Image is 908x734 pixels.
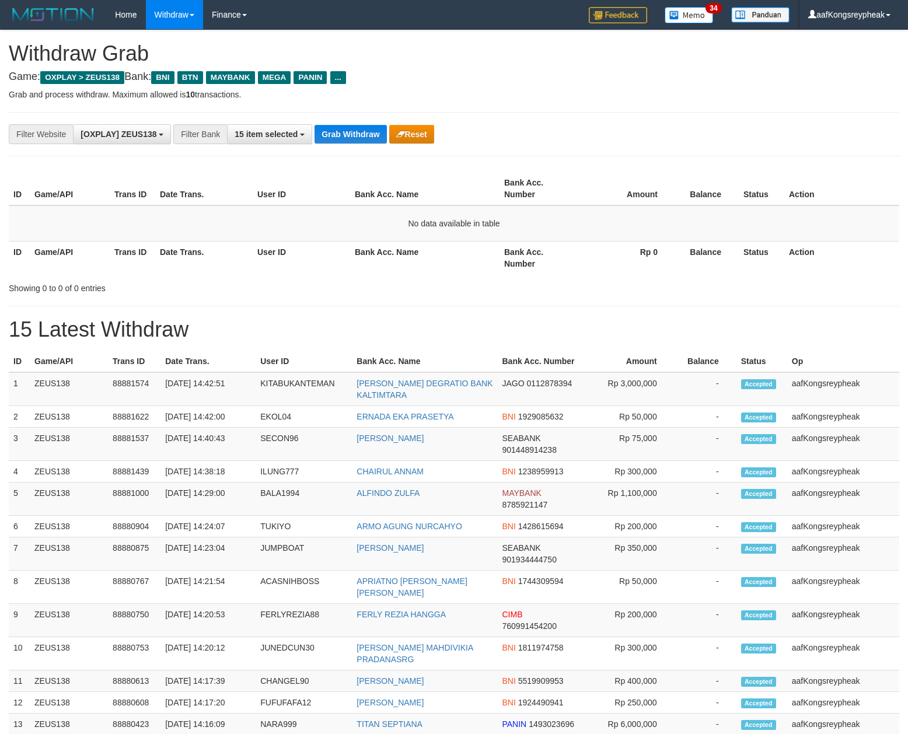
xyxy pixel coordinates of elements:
[502,543,540,553] span: SEABANK
[731,7,790,23] img: panduan.png
[675,406,736,428] td: -
[502,621,556,631] span: Copy 760991454200 to clipboard
[582,692,675,714] td: Rp 250,000
[675,461,736,483] td: -
[155,172,253,205] th: Date Trans.
[160,637,256,670] td: [DATE] 14:20:12
[160,372,256,406] td: [DATE] 14:42:51
[502,412,515,421] span: BNI
[160,516,256,537] td: [DATE] 14:24:07
[9,692,30,714] td: 12
[518,676,564,686] span: Copy 5519909953 to clipboard
[741,577,776,587] span: Accepted
[675,571,736,604] td: -
[739,241,784,274] th: Status
[675,351,736,372] th: Balance
[787,461,899,483] td: aafKongsreypheak
[706,3,721,13] span: 34
[9,89,899,100] p: Grab and process withdraw. Maximum allowed is transactions.
[30,516,108,537] td: ZEUS138
[30,351,108,372] th: Game/API
[173,124,227,144] div: Filter Bank
[739,172,784,205] th: Status
[357,643,473,664] a: [PERSON_NAME] MAHDIVIKIA PRADANASRG
[497,351,581,372] th: Bank Acc. Number
[110,241,155,274] th: Trans ID
[741,544,776,554] span: Accepted
[9,71,899,83] h4: Game: Bank:
[30,241,110,274] th: Game/API
[741,413,776,422] span: Accepted
[151,71,174,84] span: BNI
[582,516,675,537] td: Rp 200,000
[9,318,899,341] h1: 15 Latest Withdraw
[9,351,30,372] th: ID
[155,241,253,274] th: Date Trans.
[9,172,30,205] th: ID
[30,406,108,428] td: ZEUS138
[30,692,108,714] td: ZEUS138
[30,172,110,205] th: Game/API
[9,461,30,483] td: 4
[256,604,352,637] td: FERLYREZIA88
[741,489,776,499] span: Accepted
[9,124,73,144] div: Filter Website
[256,637,352,670] td: JUNEDCUN30
[787,351,899,372] th: Op
[9,42,899,65] h1: Withdraw Grab
[30,461,108,483] td: ZEUS138
[675,483,736,516] td: -
[256,483,352,516] td: BALA1994
[108,637,160,670] td: 88880753
[675,692,736,714] td: -
[108,372,160,406] td: 88881574
[357,543,424,553] a: [PERSON_NAME]
[108,351,160,372] th: Trans ID
[160,604,256,637] td: [DATE] 14:20:53
[787,483,899,516] td: aafKongsreypheak
[675,604,736,637] td: -
[9,604,30,637] td: 9
[30,571,108,604] td: ZEUS138
[352,351,497,372] th: Bank Acc. Name
[9,428,30,461] td: 3
[9,278,369,294] div: Showing 0 to 0 of 0 entries
[787,372,899,406] td: aafKongsreypheak
[30,670,108,692] td: ZEUS138
[357,576,467,597] a: APRIATNO [PERSON_NAME] [PERSON_NAME]
[357,676,424,686] a: [PERSON_NAME]
[502,500,547,509] span: Copy 8785921147 to clipboard
[500,172,579,205] th: Bank Acc. Number
[110,172,155,205] th: Trans ID
[582,537,675,571] td: Rp 350,000
[350,241,500,274] th: Bank Acc. Name
[741,610,776,620] span: Accepted
[502,610,522,619] span: CIMB
[527,379,572,388] span: Copy 0112878394 to clipboard
[9,241,30,274] th: ID
[9,670,30,692] td: 11
[256,461,352,483] td: ILUNG777
[256,670,352,692] td: CHANGEL90
[108,537,160,571] td: 88880875
[108,461,160,483] td: 88881439
[9,483,30,516] td: 5
[9,372,30,406] td: 1
[518,698,564,707] span: Copy 1924490941 to clipboard
[30,537,108,571] td: ZEUS138
[518,412,564,421] span: Copy 1929085632 to clipboard
[108,692,160,714] td: 88880608
[502,488,541,498] span: MAYBANK
[784,172,899,205] th: Action
[186,90,195,99] strong: 10
[73,124,171,144] button: [OXPLAY] ZEUS138
[582,637,675,670] td: Rp 300,000
[582,604,675,637] td: Rp 200,000
[330,71,346,84] span: ...
[81,130,156,139] span: [OXPLAY] ZEUS138
[675,428,736,461] td: -
[357,719,422,729] a: TITAN SEPTIANA
[30,637,108,670] td: ZEUS138
[741,720,776,730] span: Accepted
[741,644,776,653] span: Accepted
